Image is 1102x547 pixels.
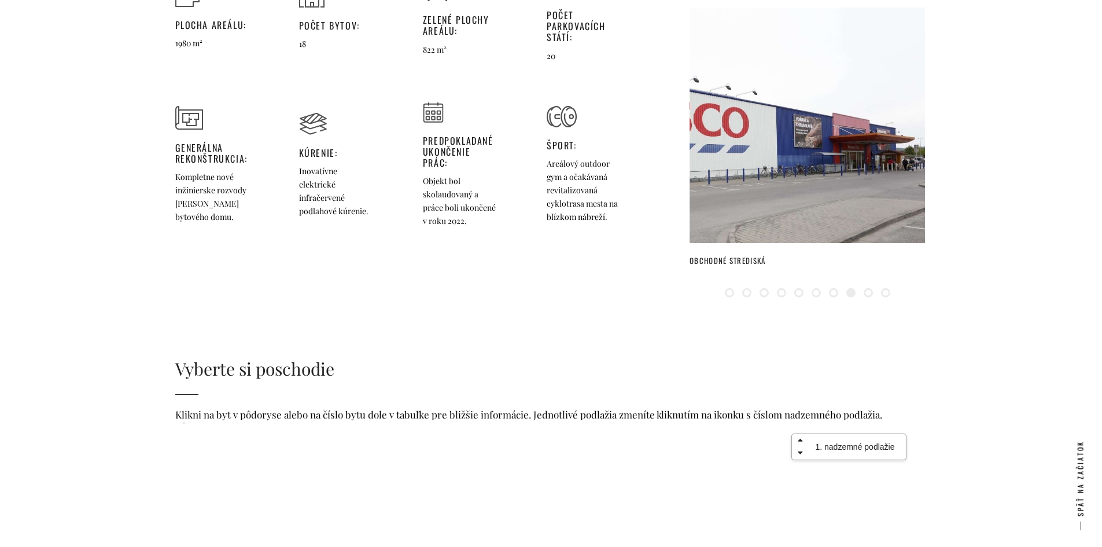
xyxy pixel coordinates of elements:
[690,256,925,265] h6: Obchodné strediská
[299,37,360,50] p: 18
[299,164,375,218] p: Inovatívne elektrické infračervené podlahové kúrenie.
[299,20,360,31] span: POČET BYTOV:
[547,140,622,151] span: ŠPORT:
[1068,440,1092,516] span: Späť na začiatok
[547,10,622,43] span: POČET PARKOVACÍCH STÁTÍ:
[423,43,499,56] p: 822 m²
[547,106,577,127] img: a
[175,106,203,130] img: s
[1068,429,1092,528] a: Späť na začiatok
[175,36,246,50] p: 1980 m²
[547,157,622,223] p: Areálový outdoor gym a očakávaná revitalizovaná cyklotrasa mesta na blízkom nábreží.
[175,358,927,381] h2: Vyberte si poschodie
[423,14,499,36] span: ZELENÉ PLOCHY AREÁLU:
[175,170,251,223] p: Kompletne nové inžinierske rozvody [PERSON_NAME] bytového domu.
[547,49,622,63] p: 20
[423,174,499,227] p: Objekt bol skolaudovaný a práce boli ukončené v roku 2022.
[175,20,246,31] span: Plocha areálu:
[423,135,499,169] span: PREDPOKLADANÉ UKONČENIE PRÁC:
[299,148,375,159] span: KÚRENIE:
[175,142,251,164] span: GENERÁLNA REKONŠTRUKCIA:
[175,407,927,422] p: Klikni na byt v pôdoryse alebo na číslo bytu dole v tabuľke pre bližšie informácie. Jednotlivé po...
